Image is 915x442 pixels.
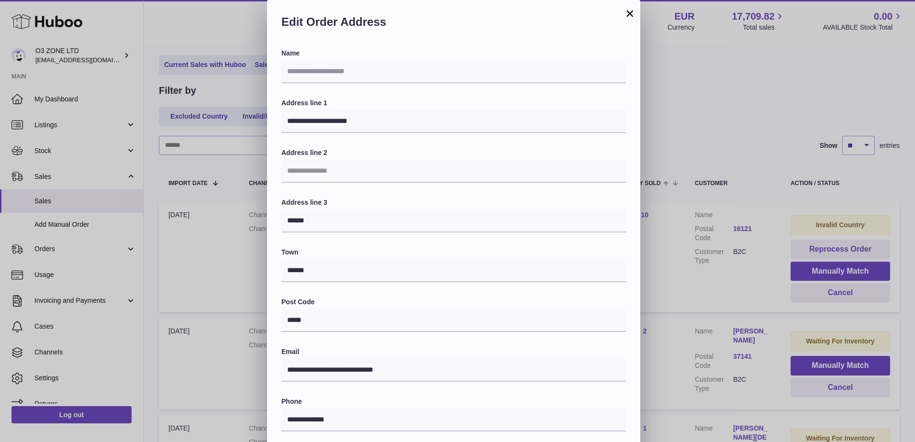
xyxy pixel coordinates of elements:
label: Phone [281,397,626,406]
label: Name [281,49,626,58]
label: Post Code [281,298,626,307]
button: × [624,8,636,19]
label: Town [281,248,626,257]
label: Address line 2 [281,148,626,157]
h2: Edit Order Address [281,14,626,34]
label: Address line 3 [281,198,626,207]
label: Address line 1 [281,99,626,108]
label: Email [281,347,626,356]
